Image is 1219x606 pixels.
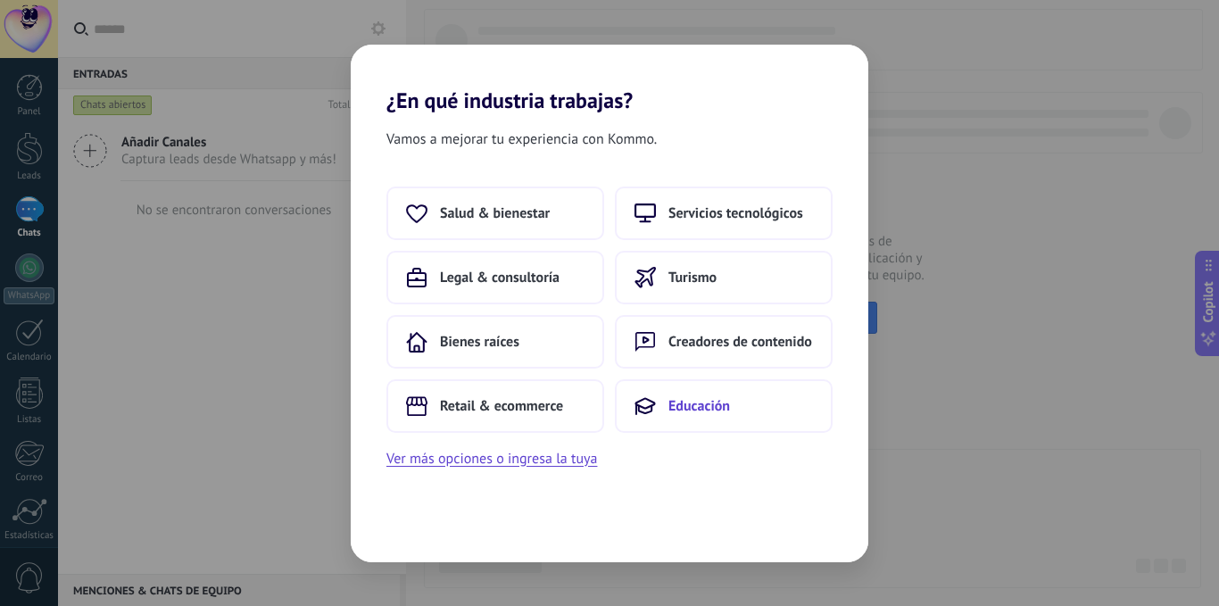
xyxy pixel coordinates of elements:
[615,251,833,304] button: Turismo
[668,204,803,222] span: Servicios tecnológicos
[615,187,833,240] button: Servicios tecnológicos
[351,45,868,113] h2: ¿En qué industria trabajas?
[440,269,560,286] span: Legal & consultoría
[615,315,833,369] button: Creadores de contenido
[386,379,604,433] button: Retail & ecommerce
[668,397,730,415] span: Educación
[440,333,519,351] span: Bienes raíces
[386,315,604,369] button: Bienes raíces
[386,128,657,151] span: Vamos a mejorar tu experiencia con Kommo.
[668,269,717,286] span: Turismo
[440,204,550,222] span: Salud & bienestar
[386,187,604,240] button: Salud & bienestar
[386,251,604,304] button: Legal & consultoría
[668,333,812,351] span: Creadores de contenido
[386,447,597,470] button: Ver más opciones o ingresa la tuya
[615,379,833,433] button: Educación
[440,397,563,415] span: Retail & ecommerce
